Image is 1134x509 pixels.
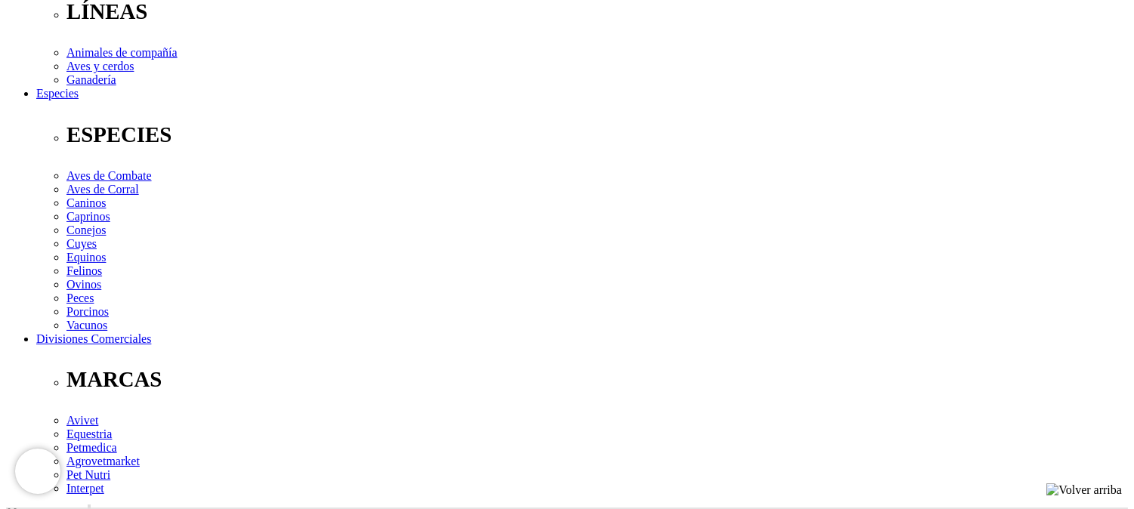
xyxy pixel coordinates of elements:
[66,169,152,182] a: Aves de Combate
[1046,483,1122,497] img: Volver arriba
[66,292,94,304] a: Peces
[66,196,106,209] a: Caninos
[66,482,104,495] a: Interpet
[36,332,151,345] a: Divisiones Comerciales
[66,60,134,72] a: Aves y cerdos
[66,264,102,277] a: Felinos
[66,251,106,264] a: Equinos
[66,183,139,196] a: Aves de Corral
[66,122,1128,147] p: ESPECIES
[66,468,110,481] a: Pet Nutri
[66,224,106,236] a: Conejos
[66,237,97,250] a: Cuyes
[66,367,1128,392] p: MARCAS
[66,305,109,318] a: Porcinos
[66,319,107,332] a: Vacunos
[66,427,112,440] a: Equestria
[66,73,116,86] a: Ganadería
[66,414,98,427] a: Avivet
[66,46,178,59] a: Animales de compañía
[66,210,110,223] a: Caprinos
[66,441,117,454] a: Petmedica
[66,455,140,467] a: Agrovetmarket
[15,449,60,494] iframe: Brevo live chat
[66,278,101,291] a: Ovinos
[36,87,79,100] a: Especies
